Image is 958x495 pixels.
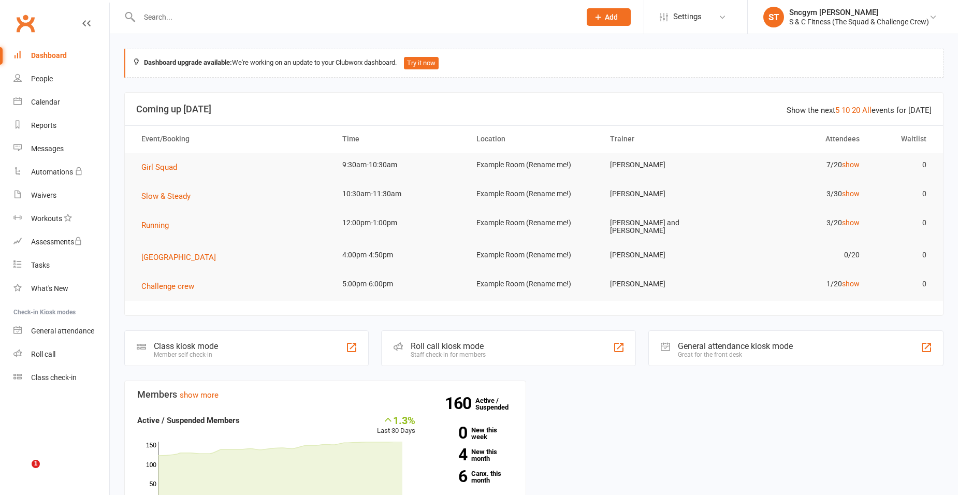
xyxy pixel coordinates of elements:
button: Running [141,219,176,231]
td: 0 [869,211,936,235]
div: Roll call [31,350,55,358]
a: show more [180,390,219,400]
a: Class kiosk mode [13,366,109,389]
div: Tasks [31,261,50,269]
strong: 6 [431,469,467,484]
a: Calendar [13,91,109,114]
button: Add [587,8,631,26]
td: [PERSON_NAME] [601,153,735,177]
td: 0/20 [735,243,869,267]
a: Waivers [13,184,109,207]
td: Example Room (Rename me!) [467,211,601,235]
span: Slow & Steady [141,192,191,201]
strong: 4 [431,447,467,462]
a: show [842,280,860,288]
td: 4:00pm-4:50pm [333,243,467,267]
button: Try it now [404,57,439,69]
h3: Coming up [DATE] [136,104,932,114]
a: 4New this month [431,448,513,462]
span: Add [605,13,618,21]
h3: Members [137,389,513,400]
div: Automations [31,168,73,176]
div: Show the next events for [DATE] [787,104,932,117]
div: People [31,75,53,83]
div: Waivers [31,191,56,199]
a: Roll call [13,343,109,366]
div: Workouts [31,214,62,223]
a: 0New this week [431,427,513,440]
td: 7/20 [735,153,869,177]
div: Sncgym [PERSON_NAME] [789,8,929,17]
span: Challenge crew [141,282,194,291]
td: 0 [869,243,936,267]
strong: 160 [445,396,475,411]
td: [PERSON_NAME] [601,243,735,267]
div: Member self check-in [154,351,218,358]
span: Running [141,221,169,230]
div: Great for the front desk [678,351,793,358]
td: Example Room (Rename me!) [467,182,601,206]
span: Girl Squad [141,163,177,172]
a: 6Canx. this month [431,470,513,484]
a: Dashboard [13,44,109,67]
div: Assessments [31,238,82,246]
div: Messages [31,144,64,153]
td: 0 [869,272,936,296]
a: People [13,67,109,91]
div: General attendance kiosk mode [678,341,793,351]
a: 20 [852,106,860,115]
a: show [842,219,860,227]
a: 10 [841,106,850,115]
td: Example Room (Rename me!) [467,243,601,267]
td: 5:00pm-6:00pm [333,272,467,296]
a: Assessments [13,230,109,254]
div: Last 30 Days [377,414,415,436]
input: Search... [136,10,573,24]
div: We're working on an update to your Clubworx dashboard. [124,49,944,78]
a: What's New [13,277,109,300]
strong: Active / Suspended Members [137,416,240,425]
td: [PERSON_NAME] [601,272,735,296]
div: ST [763,7,784,27]
a: Tasks [13,254,109,277]
a: 5 [835,106,839,115]
div: Class check-in [31,373,77,382]
th: Trainer [601,126,735,152]
th: Time [333,126,467,152]
a: Messages [13,137,109,161]
a: Workouts [13,207,109,230]
a: General attendance kiosk mode [13,319,109,343]
div: Dashboard [31,51,67,60]
td: 0 [869,182,936,206]
a: 160Active / Suspended [475,389,521,418]
td: Example Room (Rename me!) [467,153,601,177]
th: Attendees [735,126,869,152]
strong: Dashboard upgrade available: [144,59,232,66]
div: S & C Fitness (The Squad & Challenge Crew) [789,17,929,26]
td: 3/20 [735,211,869,235]
button: Challenge crew [141,280,201,293]
strong: 0 [431,425,467,441]
div: Reports [31,121,56,129]
div: Calendar [31,98,60,106]
a: Automations [13,161,109,184]
td: 1/20 [735,272,869,296]
a: show [842,161,860,169]
td: Example Room (Rename me!) [467,272,601,296]
th: Event/Booking [132,126,333,152]
button: [GEOGRAPHIC_DATA] [141,251,223,264]
button: Girl Squad [141,161,184,173]
th: Waitlist [869,126,936,152]
span: 1 [32,460,40,468]
td: 3/30 [735,182,869,206]
a: Reports [13,114,109,137]
a: show [842,190,860,198]
div: General attendance [31,327,94,335]
td: 10:30am-11:30am [333,182,467,206]
td: 12:00pm-1:00pm [333,211,467,235]
div: Staff check-in for members [411,351,486,358]
span: [GEOGRAPHIC_DATA] [141,253,216,262]
td: [PERSON_NAME] and [PERSON_NAME] [601,211,735,243]
iframe: Intercom live chat [10,460,35,485]
td: [PERSON_NAME] [601,182,735,206]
